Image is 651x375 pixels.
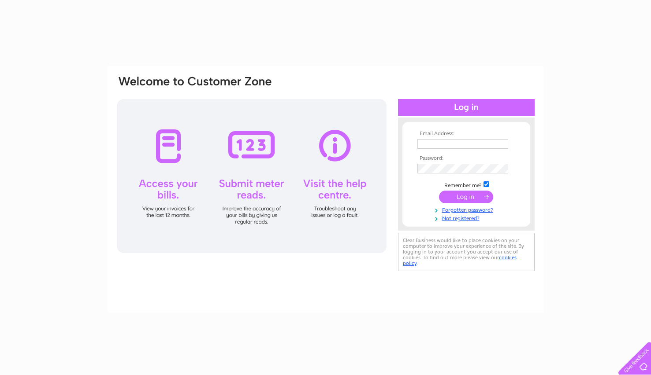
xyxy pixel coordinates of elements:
[415,155,517,162] th: Password:
[415,180,517,189] td: Remember me?
[398,233,535,271] div: Clear Business would like to place cookies on your computer to improve your experience of the sit...
[403,254,517,266] a: cookies policy
[415,131,517,137] th: Email Address:
[439,191,493,203] input: Submit
[417,213,517,222] a: Not registered?
[417,205,517,213] a: Forgotten password?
